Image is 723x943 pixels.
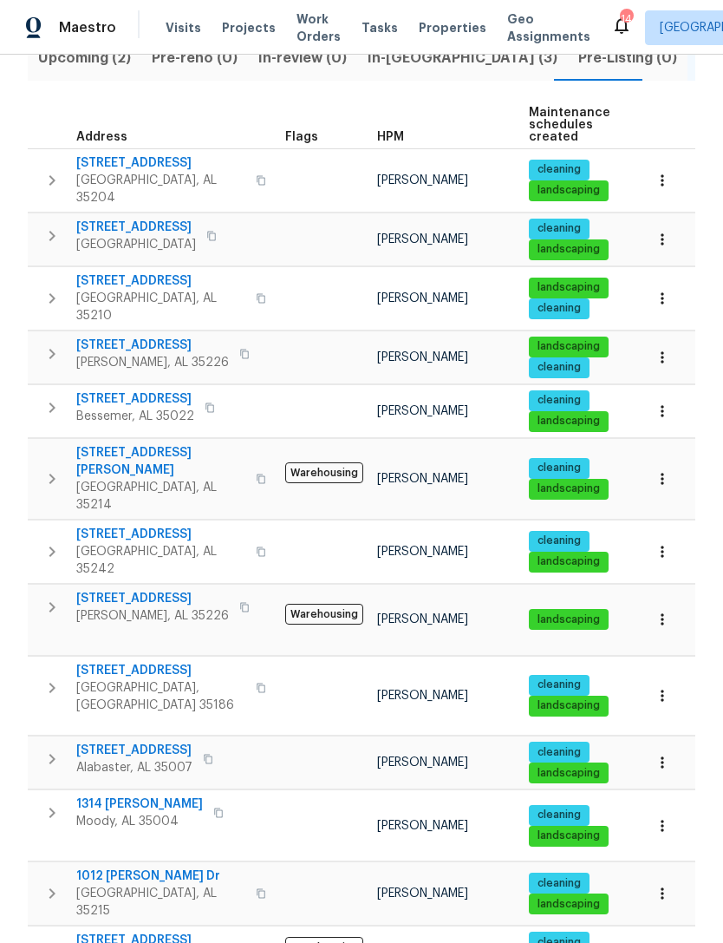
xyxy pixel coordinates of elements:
span: [STREET_ADDRESS] [76,662,245,679]
span: [PERSON_NAME] [377,613,468,625]
span: landscaping [531,242,607,257]
span: Pre-Listing (0) [578,46,677,70]
span: [STREET_ADDRESS] [76,526,245,543]
span: In-review (0) [258,46,347,70]
span: [GEOGRAPHIC_DATA], AL 35242 [76,543,245,578]
span: Projects [222,19,276,36]
span: [PERSON_NAME] [377,546,468,558]
span: landscaping [531,612,607,627]
span: Bessemer, AL 35022 [76,408,194,425]
span: [PERSON_NAME] [377,820,468,832]
span: Moody, AL 35004 [76,813,203,830]
span: Properties [419,19,486,36]
span: cleaning [531,162,588,177]
span: Tasks [361,22,398,34]
span: [STREET_ADDRESS] [76,590,229,607]
span: [GEOGRAPHIC_DATA], [GEOGRAPHIC_DATA] 35186 [76,679,245,714]
span: landscaping [531,698,607,713]
span: [GEOGRAPHIC_DATA], AL 35214 [76,479,245,514]
span: Geo Assignments [507,10,590,45]
span: Pre-reno (0) [152,46,238,70]
span: HPM [377,131,404,143]
span: Upcoming (2) [38,46,131,70]
span: [STREET_ADDRESS] [76,272,245,290]
span: cleaning [531,393,588,408]
span: landscaping [531,414,607,429]
span: Visits [166,19,201,36]
span: 1012 [PERSON_NAME] Dr [76,868,245,885]
span: [PERSON_NAME] [377,351,468,363]
span: [PERSON_NAME] [377,292,468,305]
span: cleaning [531,221,588,236]
span: [GEOGRAPHIC_DATA], AL 35215 [76,885,245,920]
span: cleaning [531,745,588,760]
span: [PERSON_NAME] [377,174,468,187]
span: landscaping [531,339,607,354]
span: [STREET_ADDRESS] [76,154,245,172]
span: landscaping [531,554,607,569]
span: Maestro [59,19,116,36]
span: In-[GEOGRAPHIC_DATA] (3) [368,46,557,70]
span: [PERSON_NAME] [377,405,468,417]
span: Address [76,131,127,143]
span: [PERSON_NAME] [377,233,468,246]
span: Warehousing [285,462,363,483]
span: landscaping [531,766,607,781]
span: landscaping [531,481,607,496]
span: [STREET_ADDRESS] [76,219,196,236]
span: [PERSON_NAME], AL 35226 [76,354,229,371]
span: [PERSON_NAME] [377,690,468,702]
span: [PERSON_NAME] [377,756,468,769]
span: Work Orders [296,10,341,45]
span: landscaping [531,897,607,912]
span: 1314 [PERSON_NAME] [76,796,203,813]
span: cleaning [531,876,588,891]
span: cleaning [531,808,588,822]
span: landscaping [531,183,607,198]
span: [PERSON_NAME], AL 35226 [76,607,229,625]
span: Flags [285,131,318,143]
span: landscaping [531,280,607,295]
span: Maintenance schedules created [529,107,610,143]
span: cleaning [531,360,588,375]
span: [GEOGRAPHIC_DATA], AL 35210 [76,290,245,324]
span: [STREET_ADDRESS] [76,742,192,759]
span: [PERSON_NAME] [377,887,468,900]
span: [GEOGRAPHIC_DATA] [76,236,196,253]
span: [STREET_ADDRESS] [76,337,229,354]
span: [STREET_ADDRESS] [76,390,194,408]
span: landscaping [531,828,607,843]
span: [PERSON_NAME] [377,473,468,485]
span: cleaning [531,678,588,692]
span: cleaning [531,534,588,548]
span: cleaning [531,461,588,475]
div: 14 [620,10,632,28]
span: [STREET_ADDRESS][PERSON_NAME] [76,444,245,479]
span: cleaning [531,301,588,316]
span: Warehousing [285,604,363,625]
span: [GEOGRAPHIC_DATA], AL 35204 [76,172,245,206]
span: Alabaster, AL 35007 [76,759,192,776]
